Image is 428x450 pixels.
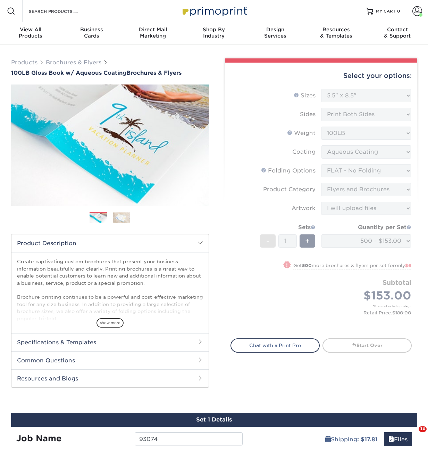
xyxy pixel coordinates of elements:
[322,338,412,352] a: Start Over
[2,429,59,448] iframe: Google Customer Reviews
[419,426,427,432] span: 10
[11,77,209,214] img: 100LB Gloss Book<br/>w/ Aqueous Coating 01
[367,26,428,33] span: Contact
[135,432,243,445] input: Enter a job name
[122,26,183,39] div: Marketing
[179,3,249,18] img: Primoprint
[388,436,394,443] span: files
[404,426,421,443] iframe: Intercom live chat
[11,70,209,76] a: 100LB Gloss Book w/ Aqueous CoatingBrochures & Flyers
[122,22,183,45] a: Direct MailMarketing
[11,59,37,66] a: Products
[46,59,101,66] a: Brochures & Flyers
[122,26,183,33] span: Direct Mail
[230,63,412,89] div: Select your options:
[11,369,209,387] h2: Resources and Blogs
[245,22,306,45] a: DesignServices
[367,22,428,45] a: Contact& Support
[11,413,417,427] div: Set 1 Details
[61,22,122,45] a: BusinessCards
[183,26,244,33] span: Shop By
[306,26,367,33] span: Resources
[17,258,203,322] p: Create captivating custom brochures that present your business information beautifully and clearl...
[245,26,306,39] div: Services
[61,26,122,39] div: Cards
[61,26,122,33] span: Business
[183,26,244,39] div: Industry
[28,7,96,15] input: SEARCH PRODUCTS.....
[306,26,367,39] div: & Templates
[113,212,130,223] img: Brochures & Flyers 02
[11,70,126,76] span: 100LB Gloss Book w/ Aqueous Coating
[11,333,209,351] h2: Specifications & Templates
[321,432,382,446] a: Shipping: $17.81
[11,351,209,369] h2: Common Questions
[245,26,306,33] span: Design
[90,212,107,224] img: Brochures & Flyers 01
[357,436,378,443] b: : $17.81
[325,436,331,443] span: shipping
[376,8,396,14] span: MY CART
[183,22,244,45] a: Shop ByIndustry
[384,432,412,446] a: Files
[397,9,400,14] span: 0
[367,26,428,39] div: & Support
[230,338,320,352] a: Chat with a Print Pro
[96,318,124,328] span: show more
[11,70,209,76] h1: Brochures & Flyers
[306,22,367,45] a: Resources& Templates
[11,234,209,252] h2: Product Description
